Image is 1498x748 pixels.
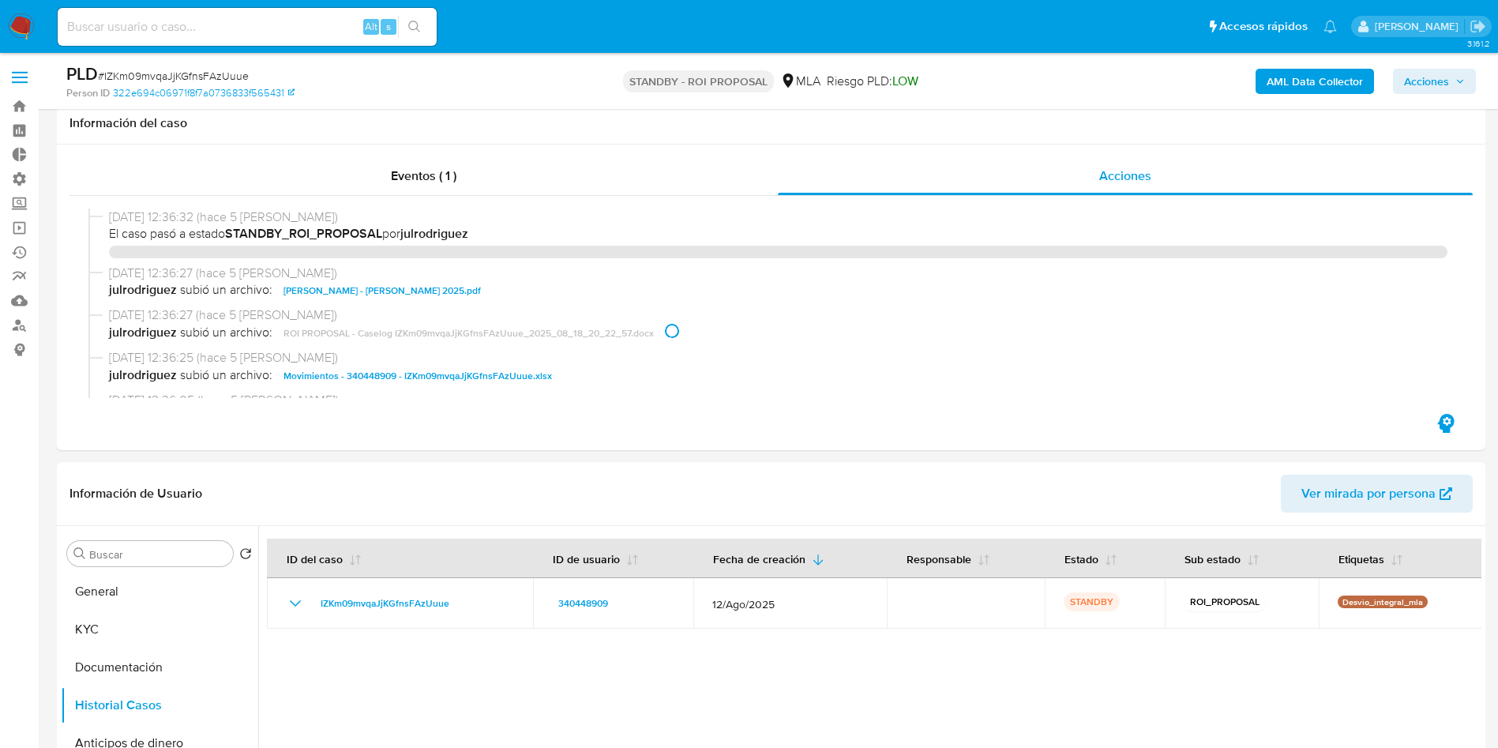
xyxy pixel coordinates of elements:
button: search-icon [398,16,430,38]
b: PLD [66,61,98,86]
button: AML Data Collector [1256,69,1374,94]
h1: Información del caso [69,115,1473,131]
span: Acciones [1404,69,1449,94]
p: STANDBY - ROI PROPOSAL [623,70,774,92]
a: Salir [1470,18,1486,35]
b: Person ID [66,86,110,100]
input: Buscar [89,547,227,562]
button: Acciones [1393,69,1476,94]
input: Buscar usuario o caso... [58,17,437,37]
p: gustavo.deseta@mercadolibre.com [1375,19,1464,34]
span: Eventos ( 1 ) [391,167,456,185]
h1: Información de Usuario [69,486,202,502]
span: Accesos rápidos [1219,18,1308,35]
span: Acciones [1099,167,1151,185]
span: Ver mirada por persona [1301,475,1436,513]
a: Notificaciones [1323,20,1337,33]
span: # IZKm09mvqaJjKGfnsFAzUuue [98,68,249,84]
span: Riesgo PLD: [827,73,918,90]
button: Ver mirada por persona [1281,475,1473,513]
span: LOW [892,72,918,90]
button: Documentación [61,648,258,686]
span: Alt [365,19,377,34]
button: KYC [61,611,258,648]
button: Historial Casos [61,686,258,724]
b: AML Data Collector [1267,69,1363,94]
div: MLA [780,73,820,90]
button: Volver al orden por defecto [239,547,252,565]
span: s [386,19,391,34]
a: 322e694c06971f8f7a0736833f565431 [113,86,295,100]
button: Buscar [73,547,86,560]
button: General [61,573,258,611]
